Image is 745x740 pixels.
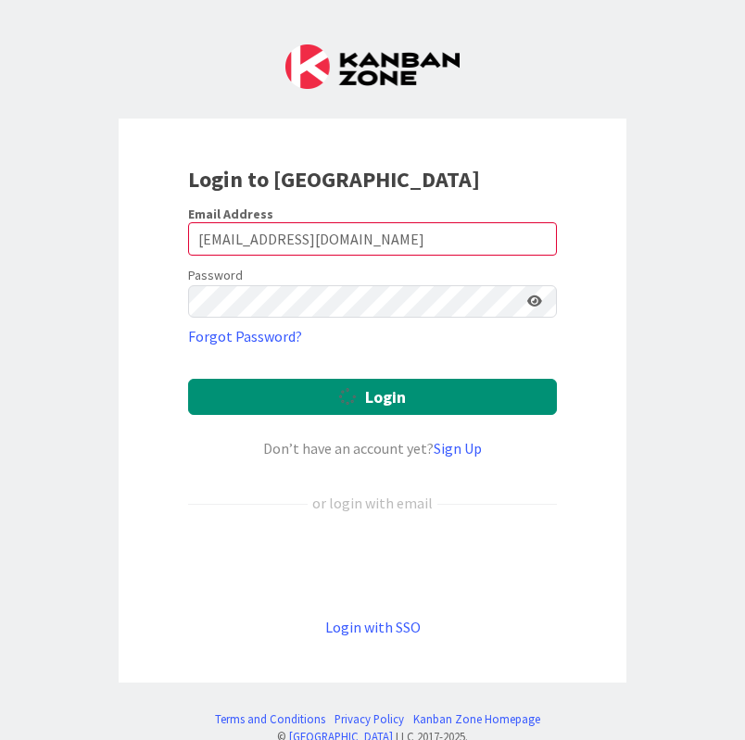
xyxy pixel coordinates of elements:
a: Terms and Conditions [215,710,325,728]
a: Sign Up [434,439,482,458]
button: Login [188,379,557,415]
a: Login with SSO [325,618,421,636]
b: Login to [GEOGRAPHIC_DATA] [188,165,480,194]
label: Password [188,266,243,285]
a: Privacy Policy [335,710,404,728]
iframe: Sign in with Google Button [179,545,566,585]
a: Forgot Password? [188,325,302,347]
label: Email Address [188,206,273,222]
div: or login with email [308,492,437,514]
div: Don’t have an account yet? [188,437,557,459]
img: Kanban Zone [285,44,460,89]
a: Kanban Zone Homepage [413,710,540,728]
